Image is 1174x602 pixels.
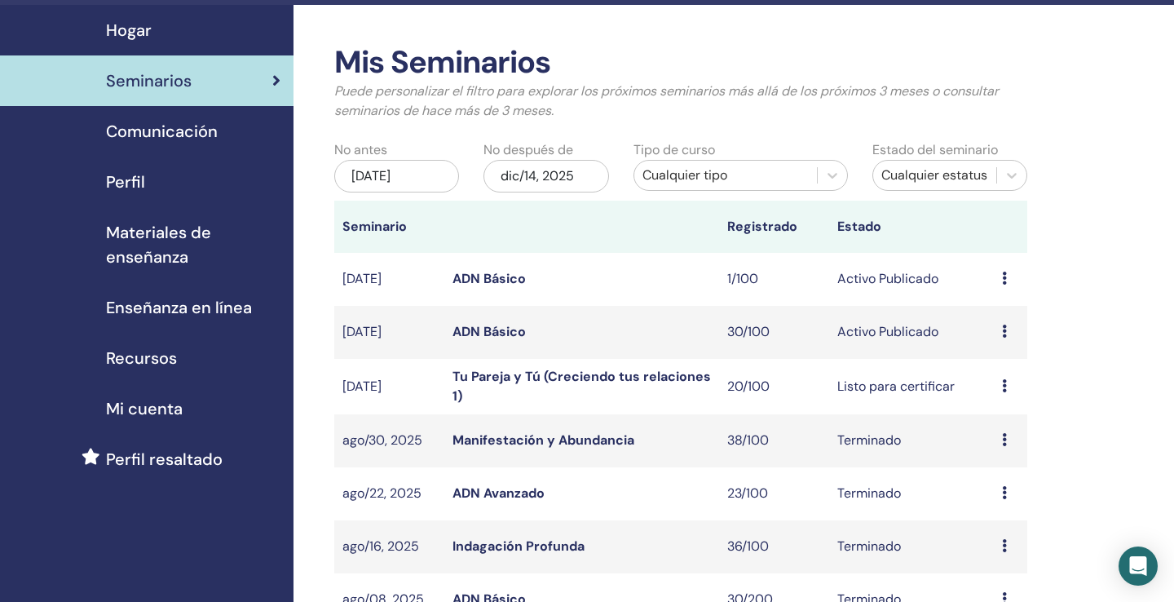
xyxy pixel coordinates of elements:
span: Seminarios [106,69,192,93]
td: Terminado [829,467,994,520]
label: Estado del seminario [872,140,998,160]
div: Open Intercom Messenger [1119,547,1158,586]
td: [DATE] [334,306,444,359]
td: Terminado [829,414,994,467]
td: Activo Publicado [829,306,994,359]
span: Mi cuenta [106,396,183,421]
span: Enseñanza en línea [106,295,252,320]
p: Puede personalizar el filtro para explorar los próximos seminarios más allá de los próximos 3 mes... [334,82,1027,121]
td: ago/22, 2025 [334,467,444,520]
td: ago/30, 2025 [334,414,444,467]
div: [DATE] [334,160,459,193]
span: Materiales de enseñanza [106,220,280,269]
th: Estado [829,201,994,253]
a: Tu Pareja y Tú (Creciendo tus relaciones 1) [452,368,711,405]
td: Listo para certificar [829,359,994,414]
td: 38/100 [719,414,829,467]
span: Hogar [106,18,152,42]
td: Activo Publicado [829,253,994,306]
a: Manifestación y Abundancia [452,432,634,449]
th: Seminario [334,201,444,253]
span: Perfil [106,170,145,194]
td: 20/100 [719,359,829,414]
div: dic/14, 2025 [483,160,608,193]
td: [DATE] [334,359,444,414]
td: [DATE] [334,253,444,306]
a: Indagación Profunda [452,538,585,555]
div: Cualquier estatus [881,166,988,185]
div: Cualquier tipo [642,166,809,185]
td: Terminado [829,520,994,573]
label: Tipo de curso [633,140,715,160]
a: ADN Avanzado [452,485,545,502]
td: 23/100 [719,467,829,520]
span: Perfil resaltado [106,447,223,471]
h2: Mis Seminarios [334,44,1027,82]
a: ADN Básico [452,323,526,340]
label: No después de [483,140,573,160]
label: No antes [334,140,387,160]
td: 1/100 [719,253,829,306]
td: 36/100 [719,520,829,573]
span: Comunicación [106,119,218,144]
span: Recursos [106,346,177,370]
a: ADN Básico [452,270,526,287]
th: Registrado [719,201,829,253]
td: ago/16, 2025 [334,520,444,573]
td: 30/100 [719,306,829,359]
